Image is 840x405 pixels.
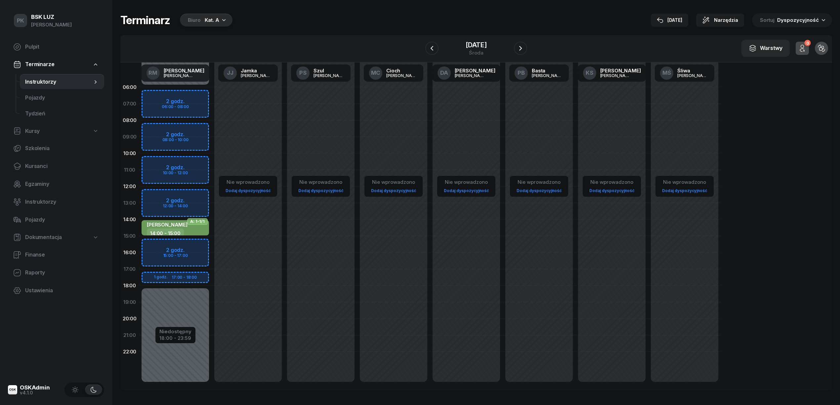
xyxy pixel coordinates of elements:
a: Dodaj dyspozycyjność [659,187,710,194]
span: Instruktorzy [25,198,99,206]
span: Narzędzia [714,16,738,24]
div: 18:00 - 23:59 [159,334,191,341]
a: Dodaj dyspozycyjność [368,187,419,194]
span: Pojazdy [25,216,99,224]
div: Biuro [188,16,201,24]
span: MŚ [662,70,671,76]
a: RM[PERSON_NAME][PERSON_NAME] [141,64,210,82]
span: [PERSON_NAME] [147,222,188,228]
span: Raporty [25,268,99,277]
div: 16:00 [120,244,139,261]
div: 18:00 [120,277,139,294]
button: Niedostępny18:00 - 23:59 [159,328,191,342]
button: Nie wprowadzonoDodaj dyspozycyjność [368,177,419,196]
a: PBBasta[PERSON_NAME] [509,64,569,82]
a: Dodaj dyspozycyjność [587,187,637,194]
span: RM [148,70,157,76]
button: 0 [796,42,809,55]
div: [PERSON_NAME] [600,68,641,73]
button: Nie wprowadzonoDodaj dyspozycyjność [441,177,491,196]
button: Warstwy [741,40,790,57]
button: Narzędzia [696,14,744,27]
div: Nie wprowadzono [587,178,637,186]
a: Pojazdy [8,212,104,228]
a: Dodaj dyspozycyjność [441,187,491,194]
div: 11:00 [120,162,139,178]
div: [DATE] [657,16,682,24]
a: KS[PERSON_NAME][PERSON_NAME] [578,64,646,82]
div: Nie wprowadzono [659,178,710,186]
div: [PERSON_NAME] [455,73,486,78]
a: Ustawienia [8,283,104,299]
div: [PERSON_NAME] [532,73,564,78]
div: 07:00 [120,96,139,112]
div: Kat. A [205,16,219,24]
div: Szul [314,68,345,73]
div: BSK LUZ [31,14,72,20]
div: 19:00 [120,294,139,310]
div: [PERSON_NAME] [314,73,345,78]
button: [DATE] [651,14,688,27]
div: 14:00 - 15:00 [147,228,184,238]
div: [PERSON_NAME] [677,73,709,78]
div: 13:00 [120,195,139,211]
div: v4.1.0 [20,390,50,395]
div: [PERSON_NAME] [164,68,204,73]
span: MC [371,70,381,76]
div: Basta [532,68,564,73]
div: [PERSON_NAME] [31,20,72,29]
div: Cioch [386,68,418,73]
div: 20:00 [120,310,139,327]
a: Instruktorzy [8,194,104,210]
a: DA[PERSON_NAME][PERSON_NAME] [432,64,501,82]
button: Nie wprowadzonoDodaj dyspozycyjność [296,177,346,196]
div: 22:00 [120,344,139,360]
div: środa [466,50,487,55]
a: Szkolenia [8,141,104,156]
div: 15:00 [120,228,139,244]
img: logo-xs@2x.png [8,385,17,394]
div: 17:00 [120,261,139,277]
a: Raporty [8,265,104,281]
span: KS [586,70,593,76]
div: 21:00 [120,327,139,344]
div: Jamka [241,68,273,73]
div: Nie wprowadzono [514,178,564,186]
a: Dodaj dyspozycyjność [223,187,273,194]
div: OSKAdmin [20,385,50,390]
a: Kursanci [8,158,104,174]
div: [PERSON_NAME] [164,73,195,78]
span: PB [518,70,525,76]
span: Pulpit [25,43,99,51]
a: JJJamka[PERSON_NAME] [218,64,278,82]
button: Nie wprowadzonoDodaj dyspozycyjność [587,177,637,196]
span: Egzaminy [25,180,99,188]
span: Sortuj [760,16,776,24]
span: Szkolenia [25,144,99,153]
div: Nie wprowadzono [368,178,419,186]
a: Instruktorzy [20,74,104,90]
div: 14:00 [120,211,139,228]
span: Pojazdy [25,94,99,102]
span: Kursanci [25,162,99,171]
span: PK [17,18,24,23]
div: [PERSON_NAME] [455,68,495,73]
div: 10:00 [120,145,139,162]
span: Dyspozycyjność [777,17,819,23]
span: PS [299,70,307,76]
div: 12:00 [120,178,139,195]
div: 09:00 [120,129,139,145]
div: Śliwa [677,68,709,73]
span: Terminarze [25,60,54,69]
a: Egzaminy [8,176,104,192]
a: Dodaj dyspozycyjność [296,187,346,194]
a: Pulpit [8,39,104,55]
span: Instruktorzy [25,78,92,86]
span: Dokumentacja [25,233,62,242]
div: Nie wprowadzono [223,178,273,186]
button: Nie wprowadzonoDodaj dyspozycyjność [514,177,564,196]
a: PSSzul[PERSON_NAME] [291,64,351,82]
span: DA [440,70,448,76]
div: [PERSON_NAME] [386,73,418,78]
div: Warstwy [749,44,782,53]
